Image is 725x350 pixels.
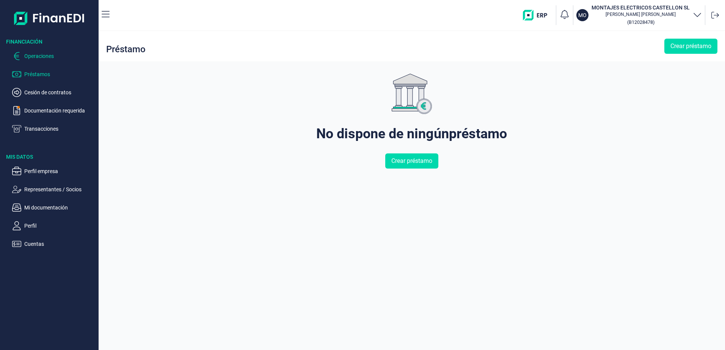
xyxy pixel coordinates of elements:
[670,42,711,51] span: Crear préstamo
[12,70,96,79] button: Préstamos
[24,185,96,194] p: Representantes / Socios
[24,52,96,61] p: Operaciones
[12,88,96,97] button: Cesión de contratos
[24,167,96,176] p: Perfil empresa
[523,10,553,20] img: erp
[106,45,146,54] div: Préstamo
[12,52,96,61] button: Operaciones
[12,203,96,212] button: Mi documentación
[12,124,96,133] button: Transacciones
[24,239,96,248] p: Cuentas
[578,11,587,19] p: MO
[664,39,717,54] button: Crear préstamo
[12,106,96,115] button: Documentación requerida
[24,88,96,97] p: Cesión de contratos
[385,153,438,169] button: Crear préstamo
[391,156,432,166] span: Crear préstamo
[12,167,96,176] button: Perfil empresa
[12,185,96,194] button: Representantes / Socios
[24,124,96,133] p: Transacciones
[592,11,690,17] p: [PERSON_NAME] [PERSON_NAME]
[627,19,654,25] small: Copiar cif
[592,4,690,11] h3: MONTAJES ELECTRICOS CASTELLON SL
[14,6,85,30] img: Logo de aplicación
[576,4,702,27] button: MOMONTAJES ELECTRICOS CASTELLON SL[PERSON_NAME] [PERSON_NAME](B12028478)
[24,221,96,230] p: Perfil
[12,239,96,248] button: Cuentas
[24,106,96,115] p: Documentación requerida
[24,203,96,212] p: Mi documentación
[12,221,96,230] button: Perfil
[24,70,96,79] p: Préstamos
[316,126,507,141] div: No dispone de ningún préstamo
[392,73,432,114] img: genericImage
